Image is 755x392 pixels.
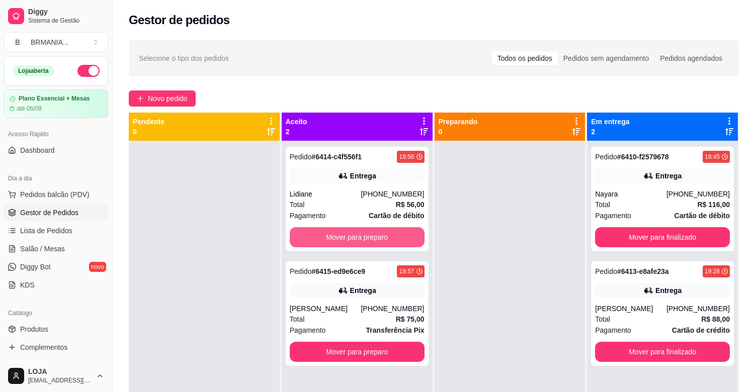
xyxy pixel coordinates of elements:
div: Entrega [655,285,682,296]
article: Plano Essencial + Mesas [19,95,90,103]
div: Catálogo [4,305,108,321]
div: 19:28 [705,267,720,275]
strong: # 6413-e8afe23a [617,267,669,275]
span: Gestor de Pedidos [20,208,78,218]
p: Aceito [286,117,307,127]
div: Acesso Rápido [4,126,108,142]
span: Sistema de Gestão [28,17,104,25]
span: [EMAIL_ADDRESS][DOMAIN_NAME] [28,376,92,384]
div: Todos os pedidos [492,51,558,65]
span: Pedidos balcão (PDV) [20,189,90,200]
span: Pagamento [290,210,326,221]
span: Diggy [28,8,104,17]
strong: R$ 56,00 [396,201,425,209]
strong: Cartão de débito [675,212,730,220]
div: Nayara [595,189,666,199]
div: Pedidos sem agendamento [558,51,654,65]
button: Mover para finalizado [595,342,730,362]
span: Novo pedido [148,93,188,104]
div: Loja aberta [13,65,54,76]
span: LOJA [28,367,92,376]
div: Pedidos agendados [654,51,728,65]
strong: # 6414-c4f556f1 [311,153,362,161]
button: Mover para finalizado [595,227,730,247]
span: Dashboard [20,145,55,155]
p: Em entrega [591,117,629,127]
strong: R$ 75,00 [396,315,425,323]
button: Select a team [4,32,108,52]
button: Novo pedido [129,90,196,107]
a: Gestor de Pedidos [4,205,108,221]
p: 2 [591,127,629,137]
span: Salão / Mesas [20,244,65,254]
span: Lista de Pedidos [20,226,72,236]
span: Selecione o tipo dos pedidos [139,53,229,64]
span: Total [595,199,610,210]
span: Pedido [595,153,617,161]
div: [PERSON_NAME] [290,304,361,314]
div: 19:56 [399,153,414,161]
p: Preparando [439,117,478,127]
div: Dia a dia [4,170,108,186]
span: Pagamento [290,325,326,336]
button: Mover para preparo [290,227,425,247]
div: Lidiane [290,189,361,199]
strong: # 6410-f2579678 [617,153,669,161]
strong: # 6415-ed9e6ce9 [311,267,365,275]
span: Complementos [20,342,67,352]
div: Entrega [655,171,682,181]
strong: R$ 88,00 [701,315,730,323]
span: KDS [20,280,35,290]
a: Diggy Botnovo [4,259,108,275]
a: Dashboard [4,142,108,158]
span: Total [290,199,305,210]
span: Produtos [20,324,48,334]
div: Entrega [350,285,376,296]
div: 18:45 [705,153,720,161]
a: DiggySistema de Gestão [4,4,108,28]
div: Entrega [350,171,376,181]
span: Diggy Bot [20,262,51,272]
div: [PHONE_NUMBER] [361,189,424,199]
div: 19:57 [399,267,414,275]
button: Pedidos balcão (PDV) [4,186,108,203]
span: Pedido [595,267,617,275]
span: plus [137,95,144,102]
a: Plano Essencial + Mesasaté 06/09 [4,89,108,118]
span: Pagamento [595,325,631,336]
strong: Cartão de crédito [672,326,730,334]
p: 0 [439,127,478,137]
span: Pagamento [595,210,631,221]
p: 2 [286,127,307,137]
strong: R$ 116,00 [697,201,730,209]
div: [PHONE_NUMBER] [666,304,730,314]
a: Produtos [4,321,108,337]
span: Pedido [290,153,312,161]
a: Lista de Pedidos [4,223,108,239]
span: Total [595,314,610,325]
div: BRMANIA ... [31,37,68,47]
a: KDS [4,277,108,293]
div: [PHONE_NUMBER] [361,304,424,314]
p: Pendente [133,117,164,127]
div: [PERSON_NAME] [595,304,666,314]
button: Alterar Status [77,65,100,77]
div: [PHONE_NUMBER] [666,189,730,199]
button: LOJA[EMAIL_ADDRESS][DOMAIN_NAME] [4,364,108,388]
span: B [13,37,23,47]
h2: Gestor de pedidos [129,12,230,28]
span: Total [290,314,305,325]
p: 0 [133,127,164,137]
a: Salão / Mesas [4,241,108,257]
button: Mover para preparo [290,342,425,362]
strong: Transferência Pix [366,326,425,334]
strong: Cartão de débito [369,212,424,220]
article: até 06/09 [17,105,42,113]
span: Pedido [290,267,312,275]
a: Complementos [4,339,108,355]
